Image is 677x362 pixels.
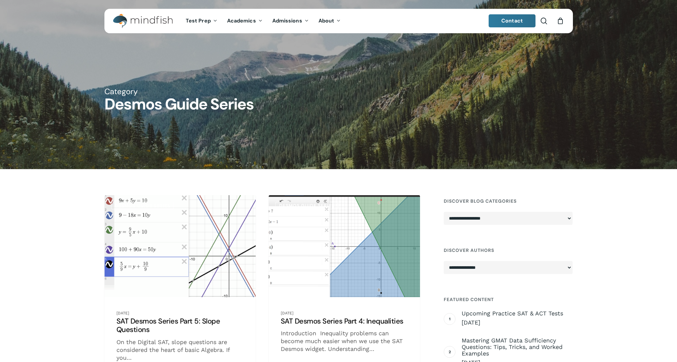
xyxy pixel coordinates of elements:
[501,17,523,24] span: Contact
[462,310,573,326] a: Upcoming Practice SAT & ACT Tests [DATE]
[318,17,334,24] span: About
[314,18,346,24] a: About
[186,17,211,24] span: Test Prep
[104,86,138,96] span: Category
[489,14,535,27] a: Contact
[181,9,345,33] nav: Main Menu
[181,18,222,24] a: Test Prep
[104,9,573,33] header: Main Menu
[275,202,338,210] a: Desmos Guide Series
[444,195,573,207] h4: Discover Blog Categories
[557,17,564,24] a: Cart
[104,96,573,112] h1: Desmos Guide Series
[462,310,573,317] span: Upcoming Practice SAT & ACT Tests
[267,18,314,24] a: Admissions
[444,244,573,256] h4: Discover Authors
[462,319,573,326] span: [DATE]
[222,18,267,24] a: Academics
[272,17,302,24] span: Admissions
[227,17,256,24] span: Academics
[462,337,573,357] span: Mastering GMAT Data Sufficiency Questions: Tips, Tricks, and Worked Examples
[444,294,573,305] h4: Featured Content
[111,202,174,210] a: Desmos Guide Series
